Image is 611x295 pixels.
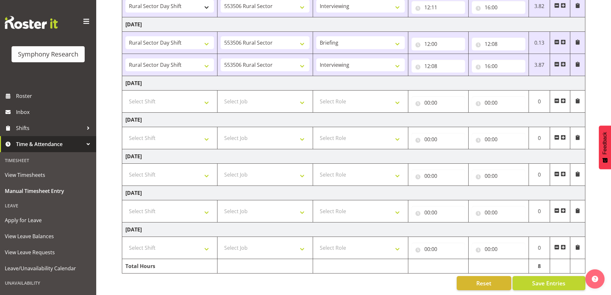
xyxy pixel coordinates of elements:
[122,149,585,164] td: [DATE]
[2,154,95,167] div: Timesheet
[2,212,95,228] a: Apply for Leave
[412,96,465,109] input: Click to select...
[122,186,585,200] td: [DATE]
[529,200,550,222] td: 0
[122,76,585,91] td: [DATE]
[412,60,465,73] input: Click to select...
[529,91,550,113] td: 0
[529,32,550,54] td: 0.13
[16,139,83,149] span: Time & Attendance
[472,1,525,14] input: Click to select...
[472,38,525,50] input: Click to select...
[532,279,565,287] span: Save Entries
[592,276,598,282] img: help-xxl-2.png
[476,279,491,287] span: Reset
[122,17,585,32] td: [DATE]
[16,123,83,133] span: Shifts
[412,1,465,14] input: Click to select...
[513,276,585,290] button: Save Entries
[16,107,93,117] span: Inbox
[529,164,550,186] td: 0
[122,259,217,273] td: Total Hours
[16,91,93,101] span: Roster
[472,243,525,256] input: Click to select...
[412,169,465,182] input: Click to select...
[5,170,91,180] span: View Timesheets
[412,133,465,146] input: Click to select...
[412,38,465,50] input: Click to select...
[529,127,550,149] td: 0
[122,113,585,127] td: [DATE]
[529,54,550,76] td: 3.87
[2,199,95,212] div: Leave
[472,60,525,73] input: Click to select...
[5,215,91,225] span: Apply for Leave
[457,276,511,290] button: Reset
[5,247,91,257] span: View Leave Requests
[529,237,550,259] td: 0
[472,96,525,109] input: Click to select...
[2,276,95,290] div: Unavailability
[529,259,550,273] td: 8
[412,243,465,256] input: Click to select...
[18,49,78,59] div: Symphony Research
[5,186,91,196] span: Manual Timesheet Entry
[2,228,95,244] a: View Leave Balances
[2,244,95,260] a: View Leave Requests
[602,132,608,154] span: Feedback
[599,126,611,169] button: Feedback - Show survey
[472,206,525,219] input: Click to select...
[472,169,525,182] input: Click to select...
[2,167,95,183] a: View Timesheets
[2,183,95,199] a: Manual Timesheet Entry
[472,133,525,146] input: Click to select...
[412,206,465,219] input: Click to select...
[5,264,91,273] span: Leave/Unavailability Calendar
[122,222,585,237] td: [DATE]
[5,231,91,241] span: View Leave Balances
[5,16,58,29] img: Rosterit website logo
[2,260,95,276] a: Leave/Unavailability Calendar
